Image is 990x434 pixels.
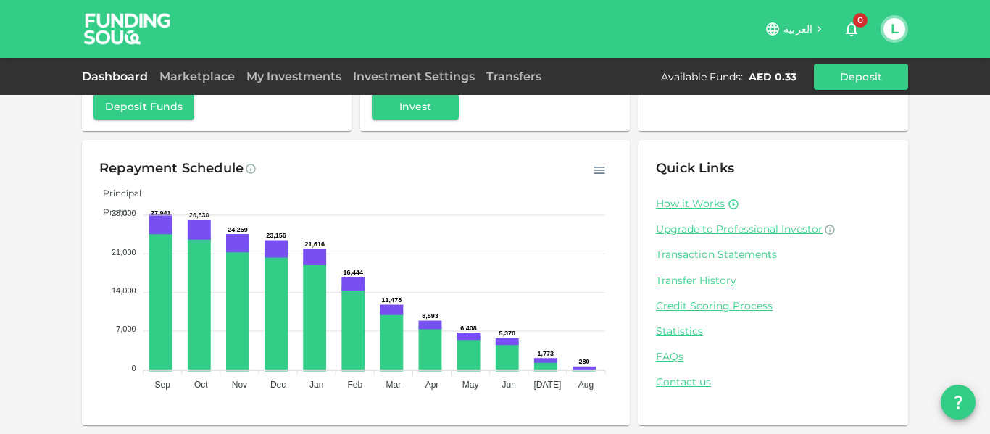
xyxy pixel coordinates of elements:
tspan: 14,000 [112,286,136,295]
tspan: 7,000 [116,325,136,333]
button: question [941,385,976,420]
tspan: May [462,380,479,390]
a: Contact us [656,375,891,389]
a: Marketplace [154,70,241,83]
tspan: Sep [155,380,171,390]
a: My Investments [241,70,347,83]
tspan: Jun [502,380,516,390]
a: Statistics [656,325,891,338]
button: L [883,18,905,40]
span: Quick Links [656,160,734,176]
span: العربية [783,22,812,36]
tspan: Aug [578,380,594,390]
button: 0 [837,14,866,43]
div: Available Funds : [661,70,743,84]
tspan: Feb [347,380,362,390]
button: Deposit Funds [93,93,194,120]
div: Repayment Schedule [99,157,244,180]
tspan: Dec [270,380,286,390]
a: Credit Scoring Process [656,299,891,313]
a: Transfer History [656,274,891,288]
button: Invest [372,93,459,120]
span: 0 [853,13,868,28]
tspan: 28,000 [112,209,136,217]
a: How it Works [656,197,725,211]
tspan: 21,000 [112,248,136,256]
a: Dashboard [82,70,154,83]
tspan: Oct [194,380,208,390]
tspan: Apr [425,380,439,390]
a: Investment Settings [347,70,481,83]
a: FAQs [656,350,891,364]
tspan: Nov [232,380,247,390]
a: Transfers [481,70,547,83]
button: Deposit [814,64,908,90]
tspan: [DATE] [533,380,561,390]
tspan: 0 [132,364,136,372]
span: Upgrade to Professional Investor [656,222,823,235]
span: Principal [92,188,141,199]
tspan: Mar [386,380,402,390]
div: AED 0.33 [749,70,796,84]
span: Profit [92,206,128,217]
a: Upgrade to Professional Investor [656,222,891,236]
tspan: Jan [309,380,323,390]
a: Transaction Statements [656,248,891,262]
